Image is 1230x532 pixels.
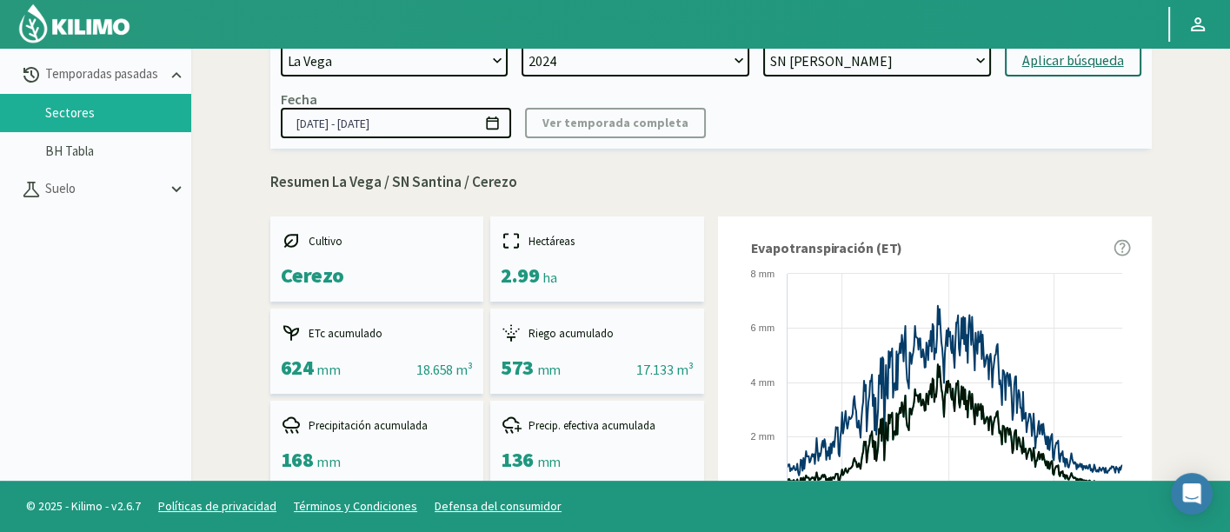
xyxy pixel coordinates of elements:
[750,431,775,442] text: 2 mm
[1171,473,1213,515] div: Open Intercom Messenger
[316,361,340,378] span: mm
[270,401,484,486] kil-mini-card: report-summary-cards.ACCUMULATED_PRECIPITATION
[501,415,694,436] div: Precip. efectiva acumulada
[542,269,556,286] span: ha
[1022,50,1124,71] div: Aplicar búsqueda
[281,230,474,251] div: Cultivo
[416,359,473,380] div: 18.658 m³
[537,361,561,378] span: mm
[501,354,534,381] span: 573
[316,453,340,470] span: mm
[281,415,474,436] div: Precipitación acumulada
[281,446,314,473] span: 168
[270,309,484,394] kil-mini-card: report-summary-cards.ACCUMULATED_ETC
[636,359,693,380] div: 17.133 m³
[750,269,775,279] text: 8 mm
[490,401,704,486] kil-mini-card: report-summary-cards.ACCUMULATED_EFFECTIVE_PRECIPITATION
[435,498,562,514] a: Defensa del consumidor
[751,237,903,258] span: Evapotranspiración (ET)
[158,498,276,514] a: Políticas de privacidad
[501,262,539,289] span: 2.99
[490,309,704,394] kil-mini-card: report-summary-cards.ACCUMULATED_IRRIGATION
[270,216,484,302] kil-mini-card: report-summary-cards.CROP
[42,64,167,84] p: Temporadas pasadas
[501,323,694,343] div: Riego acumulado
[490,216,704,302] kil-mini-card: report-summary-cards.HECTARES
[270,171,1152,194] p: Resumen La Vega / SN Santina / Cerezo
[42,179,167,199] p: Suelo
[501,230,694,251] div: Hectáreas
[17,497,150,515] span: © 2025 - Kilimo - v2.6.7
[45,143,191,159] a: BH Tabla
[537,453,561,470] span: mm
[294,498,417,514] a: Términos y Condiciones
[750,377,775,388] text: 4 mm
[1005,45,1141,76] button: Aplicar búsqueda
[281,262,344,289] span: Cerezo
[281,90,317,108] div: Fecha
[281,354,314,381] span: 624
[750,323,775,333] text: 6 mm
[45,105,191,121] a: Sectores
[17,3,131,44] img: Kilimo
[281,323,474,343] div: ETc acumulado
[281,108,511,138] input: dd/mm/yyyy - dd/mm/yyyy
[501,446,534,473] span: 136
